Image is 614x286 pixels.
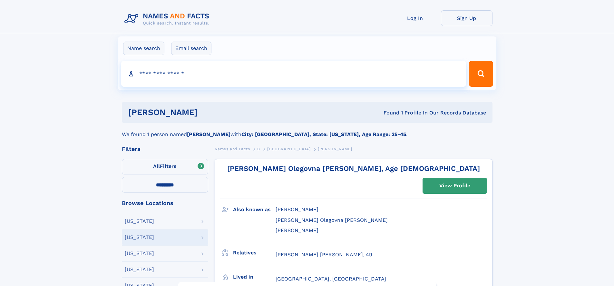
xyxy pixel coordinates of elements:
[122,146,208,152] div: Filters
[125,219,154,224] div: [US_STATE]
[233,271,276,282] h3: Lived in
[128,108,291,116] h1: [PERSON_NAME]
[389,10,441,26] a: Log In
[469,61,493,87] button: Search Button
[276,227,318,233] span: [PERSON_NAME]
[267,145,310,153] a: [GEOGRAPHIC_DATA]
[267,147,310,151] span: [GEOGRAPHIC_DATA]
[122,200,208,206] div: Browse Locations
[215,145,250,153] a: Names and Facts
[276,217,388,223] span: [PERSON_NAME] Olegovna [PERSON_NAME]
[276,206,318,212] span: [PERSON_NAME]
[122,159,208,174] label: Filters
[125,267,154,272] div: [US_STATE]
[121,61,466,87] input: search input
[318,147,352,151] span: [PERSON_NAME]
[439,178,470,193] div: View Profile
[125,251,154,256] div: [US_STATE]
[233,247,276,258] h3: Relatives
[123,42,164,55] label: Name search
[257,147,260,151] span: B
[290,109,486,116] div: Found 1 Profile In Our Records Database
[257,145,260,153] a: B
[122,123,492,138] div: We found 1 person named with .
[233,204,276,215] h3: Also known as
[276,276,386,282] span: [GEOGRAPHIC_DATA], [GEOGRAPHIC_DATA]
[125,235,154,240] div: [US_STATE]
[441,10,492,26] a: Sign Up
[276,251,372,258] a: [PERSON_NAME] [PERSON_NAME], 49
[241,131,406,137] b: City: [GEOGRAPHIC_DATA], State: [US_STATE], Age Range: 35-45
[153,163,160,169] span: All
[227,164,480,173] a: [PERSON_NAME] Olegovna [PERSON_NAME], Age [DEMOGRAPHIC_DATA]
[423,178,487,193] a: View Profile
[122,10,215,28] img: Logo Names and Facts
[171,42,211,55] label: Email search
[187,131,230,137] b: [PERSON_NAME]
